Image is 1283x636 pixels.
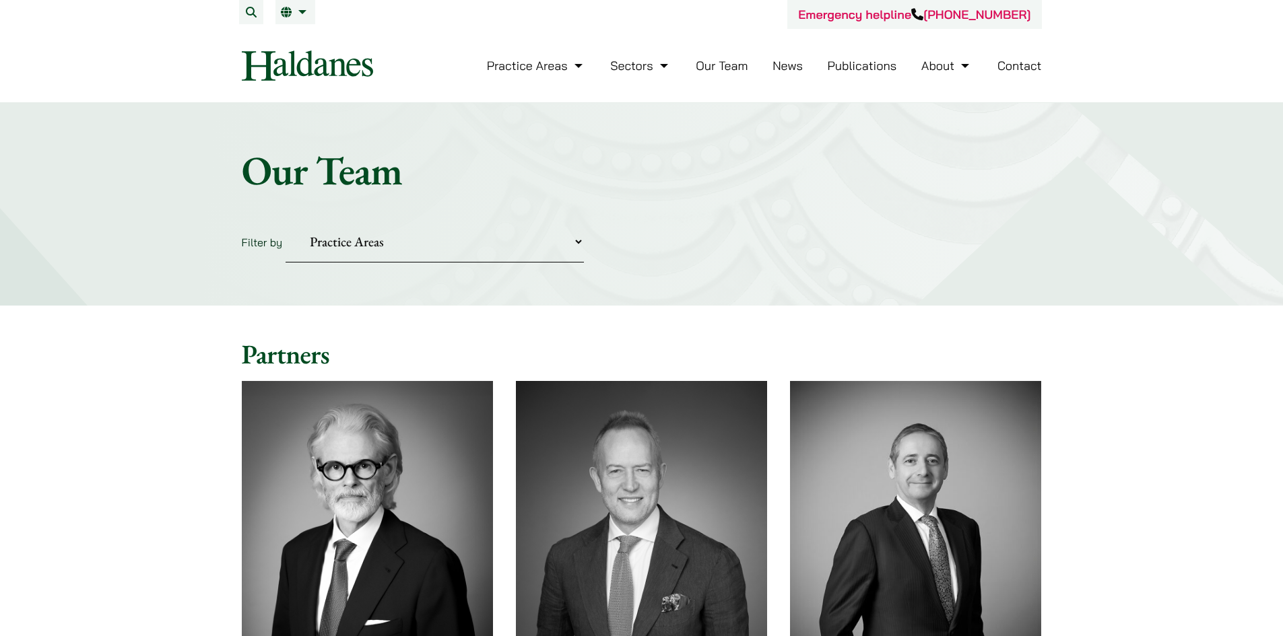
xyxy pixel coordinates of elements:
[242,236,283,249] label: Filter by
[610,58,671,73] a: Sectors
[242,338,1042,370] h2: Partners
[828,58,897,73] a: Publications
[242,50,373,81] img: Logo of Haldanes
[487,58,586,73] a: Practice Areas
[798,7,1030,22] a: Emergency helpline[PHONE_NUMBER]
[242,146,1042,195] h1: Our Team
[281,7,310,17] a: EN
[772,58,803,73] a: News
[997,58,1042,73] a: Contact
[921,58,973,73] a: About
[696,58,748,73] a: Our Team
